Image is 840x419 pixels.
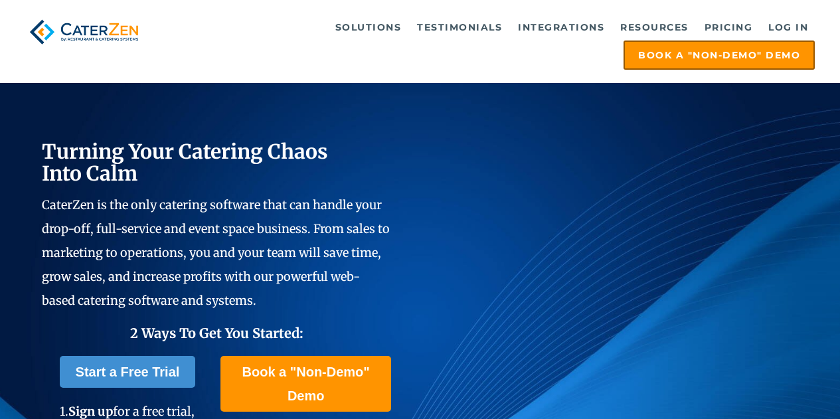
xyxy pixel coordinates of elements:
[25,14,143,50] img: caterzen
[410,14,509,41] a: Testimonials
[42,139,328,186] span: Turning Your Catering Chaos Into Calm
[762,14,815,41] a: Log in
[42,197,390,308] span: CaterZen is the only catering software that can handle your drop-off, full-service and event spac...
[60,356,196,388] a: Start a Free Trial
[698,14,760,41] a: Pricing
[329,14,408,41] a: Solutions
[624,41,815,70] a: Book a "Non-Demo" Demo
[159,14,815,70] div: Navigation Menu
[130,325,303,341] span: 2 Ways To Get You Started:
[220,356,391,412] a: Book a "Non-Demo" Demo
[68,404,113,419] span: Sign up
[722,367,825,404] iframe: Help widget launcher
[614,14,695,41] a: Resources
[511,14,611,41] a: Integrations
